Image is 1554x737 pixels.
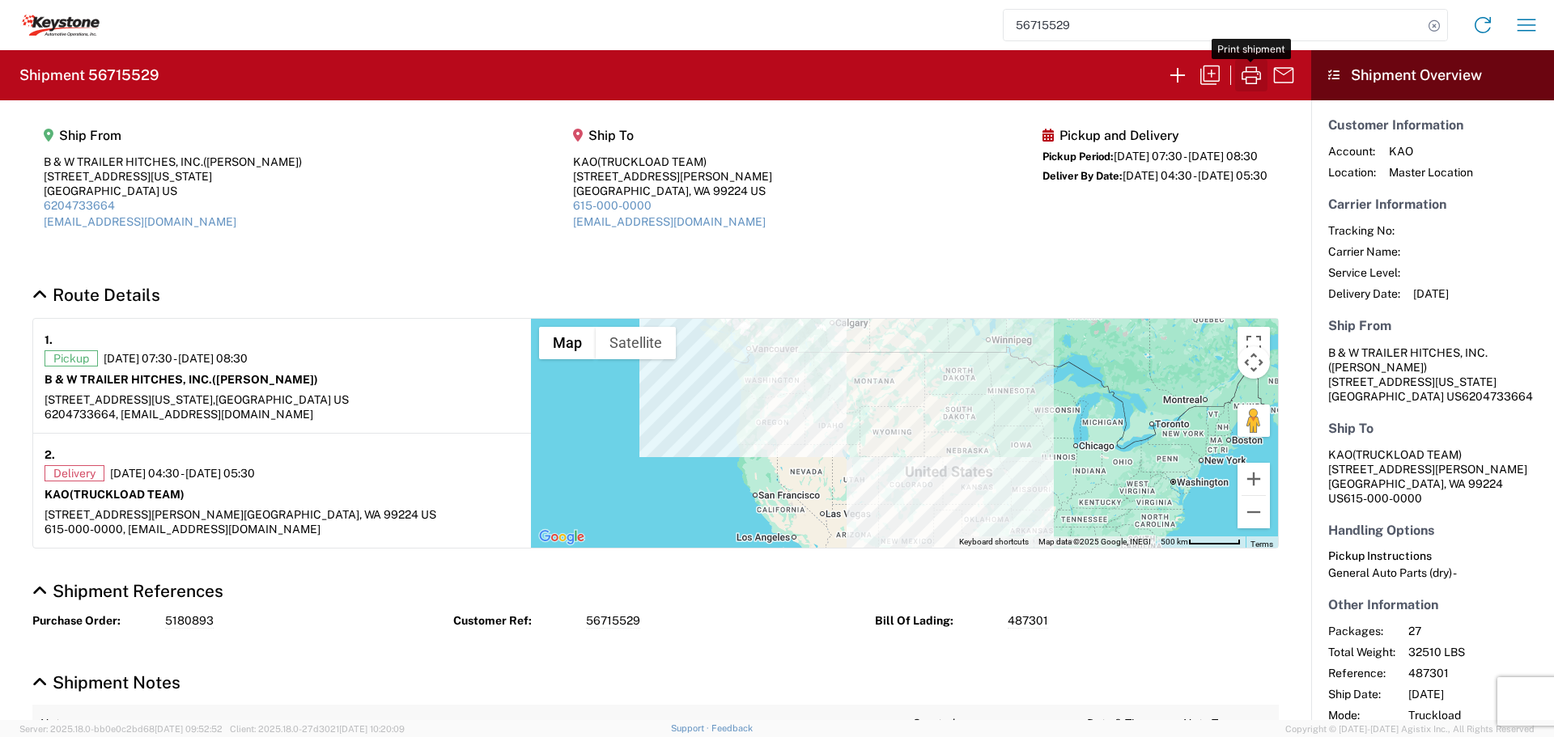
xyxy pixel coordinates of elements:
button: Zoom out [1238,496,1270,528]
span: [DATE] 07:30 - [DATE] 08:30 [1114,150,1258,163]
input: Shipment, tracking or reference number [1004,10,1423,40]
h5: Ship From [44,128,302,143]
span: 27 [1408,624,1547,638]
strong: KAO [45,488,185,501]
span: Truckload [1408,708,1547,722]
button: Map camera controls [1238,346,1270,379]
span: Pickup Period: [1042,150,1114,163]
span: Copyright © [DATE]-[DATE] Agistix Inc., All Rights Reserved [1285,722,1535,736]
a: Support [671,723,711,733]
span: [GEOGRAPHIC_DATA] US [215,393,349,406]
div: [GEOGRAPHIC_DATA], WA 99224 US [573,184,772,198]
span: Server: 2025.18.0-bb0e0c2bd68 [19,724,223,734]
strong: 1. [45,330,53,350]
a: Hide Details [32,285,160,305]
div: KAO [573,155,772,169]
h5: Ship To [573,128,772,143]
strong: Customer Ref: [453,613,575,629]
span: Map data ©2025 Google, INEGI [1038,537,1151,546]
a: Open this area in Google Maps (opens a new window) [535,527,588,548]
h5: Pickup and Delivery [1042,128,1267,143]
span: Tracking No: [1328,223,1400,238]
a: 6204733664 [44,199,115,212]
span: Location: [1328,165,1376,180]
span: 6204733664 [1462,390,1533,403]
address: [GEOGRAPHIC_DATA], WA 99224 US [1328,447,1537,506]
div: General Auto Parts (dry) - [1328,565,1537,580]
div: [GEOGRAPHIC_DATA] US [44,184,302,198]
span: [DATE] 09:52:52 [155,724,223,734]
h6: Pickup Instructions [1328,549,1537,563]
a: Terms [1250,540,1273,549]
span: ([PERSON_NAME]) [1328,361,1427,374]
a: [EMAIL_ADDRESS][DOMAIN_NAME] [573,215,766,228]
div: 6204733664, [EMAIL_ADDRESS][DOMAIN_NAME] [45,407,520,421]
span: Delivery Date: [1328,286,1400,301]
span: 32510 LBS [1408,645,1547,659]
div: [STREET_ADDRESS][US_STATE] [44,169,302,184]
span: Ship Date: [1328,687,1395,701]
header: Shipment Overview [1311,50,1554,100]
span: [DATE] 10:20:09 [339,724,405,734]
h5: Ship To [1328,421,1537,436]
a: Feedback [711,723,753,733]
button: Keyboard shortcuts [959,536,1029,548]
span: Packages: [1328,624,1395,638]
div: [STREET_ADDRESS][PERSON_NAME] [573,169,772,184]
span: [STREET_ADDRESS][US_STATE], [45,393,215,406]
button: Toggle fullscreen view [1238,327,1270,359]
span: [STREET_ADDRESS][PERSON_NAME] [45,508,244,521]
span: 615-000-0000 [1344,492,1422,505]
button: Map Scale: 500 km per 61 pixels [1156,536,1246,548]
span: [DATE] [1408,687,1547,701]
span: (TRUCKLOAD TEAM) [1352,448,1462,461]
span: 5180893 [165,613,214,629]
span: Deliver By Date: [1042,170,1123,182]
strong: B & W TRAILER HITCHES, INC. [45,373,318,386]
span: KAO [STREET_ADDRESS][PERSON_NAME] [1328,448,1527,476]
span: Carrier Name: [1328,244,1400,259]
span: Delivery [45,465,104,481]
h5: Other Information [1328,597,1537,612]
button: Show street map [539,327,596,359]
span: 487301 [1408,666,1547,680]
span: Reference: [1328,666,1395,680]
button: Show satellite imagery [596,327,676,359]
strong: Bill Of Lading: [875,613,996,629]
strong: Purchase Order: [32,613,154,629]
span: (TRUCKLOAD TEAM) [597,155,707,168]
span: Mode: [1328,708,1395,722]
a: Hide Details [32,672,180,693]
h5: Ship From [1328,318,1537,333]
span: Client: 2025.18.0-27d3021 [230,724,405,734]
span: [DATE] 07:30 - [DATE] 08:30 [104,351,248,366]
button: Drag Pegman onto the map to open Street View [1238,405,1270,437]
span: Account: [1328,144,1376,159]
span: Master Location [1389,165,1473,180]
span: [DATE] 04:30 - [DATE] 05:30 [1123,169,1267,182]
span: 487301 [1008,613,1048,629]
img: Google [535,527,588,548]
span: [GEOGRAPHIC_DATA], WA 99224 US [244,508,436,521]
a: 615-000-0000 [573,199,652,212]
div: B & W TRAILER HITCHES, INC. [44,155,302,169]
button: Zoom in [1238,463,1270,495]
address: [GEOGRAPHIC_DATA] US [1328,345,1537,404]
span: ([PERSON_NAME]) [212,373,318,386]
span: Pickup [45,350,98,366]
span: Total Weight: [1328,645,1395,659]
span: 500 km [1161,537,1188,546]
span: B & W TRAILER HITCHES, INC. [1328,346,1488,359]
span: ([PERSON_NAME]) [203,155,302,168]
div: 615-000-0000, [EMAIL_ADDRESS][DOMAIN_NAME] [45,522,520,536]
a: [EMAIL_ADDRESS][DOMAIN_NAME] [44,215,236,228]
h5: Carrier Information [1328,197,1537,212]
span: 56715529 [586,613,640,629]
strong: 2. [45,445,55,465]
span: [DATE] 04:30 - [DATE] 05:30 [110,466,255,481]
a: Hide Details [32,581,223,601]
span: [STREET_ADDRESS][US_STATE] [1328,375,1497,388]
h2: Shipment 56715529 [19,66,159,85]
span: KAO [1389,144,1473,159]
h5: Handling Options [1328,523,1537,538]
